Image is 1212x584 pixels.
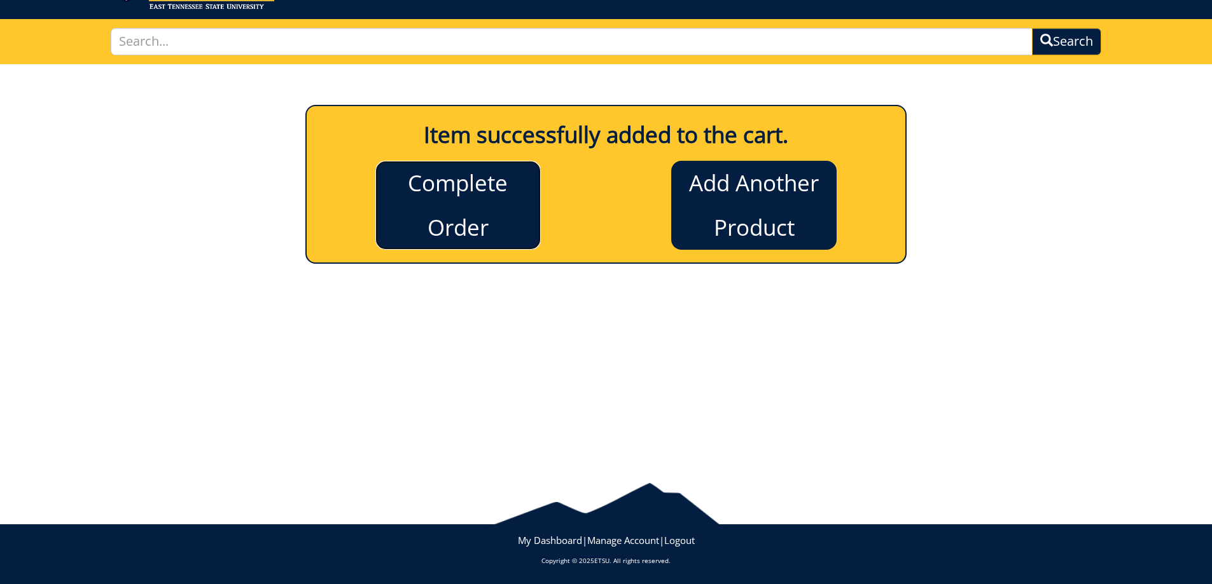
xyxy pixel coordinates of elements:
[375,161,541,250] a: Complete Order
[587,534,659,547] a: Manage Account
[594,556,609,565] a: ETSU
[664,534,695,547] a: Logout
[424,119,788,149] b: Item successfully added to the cart.
[1032,28,1101,55] button: Search
[671,161,837,250] a: Add Another Product
[111,28,1033,55] input: Search...
[518,534,582,547] a: My Dashboard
